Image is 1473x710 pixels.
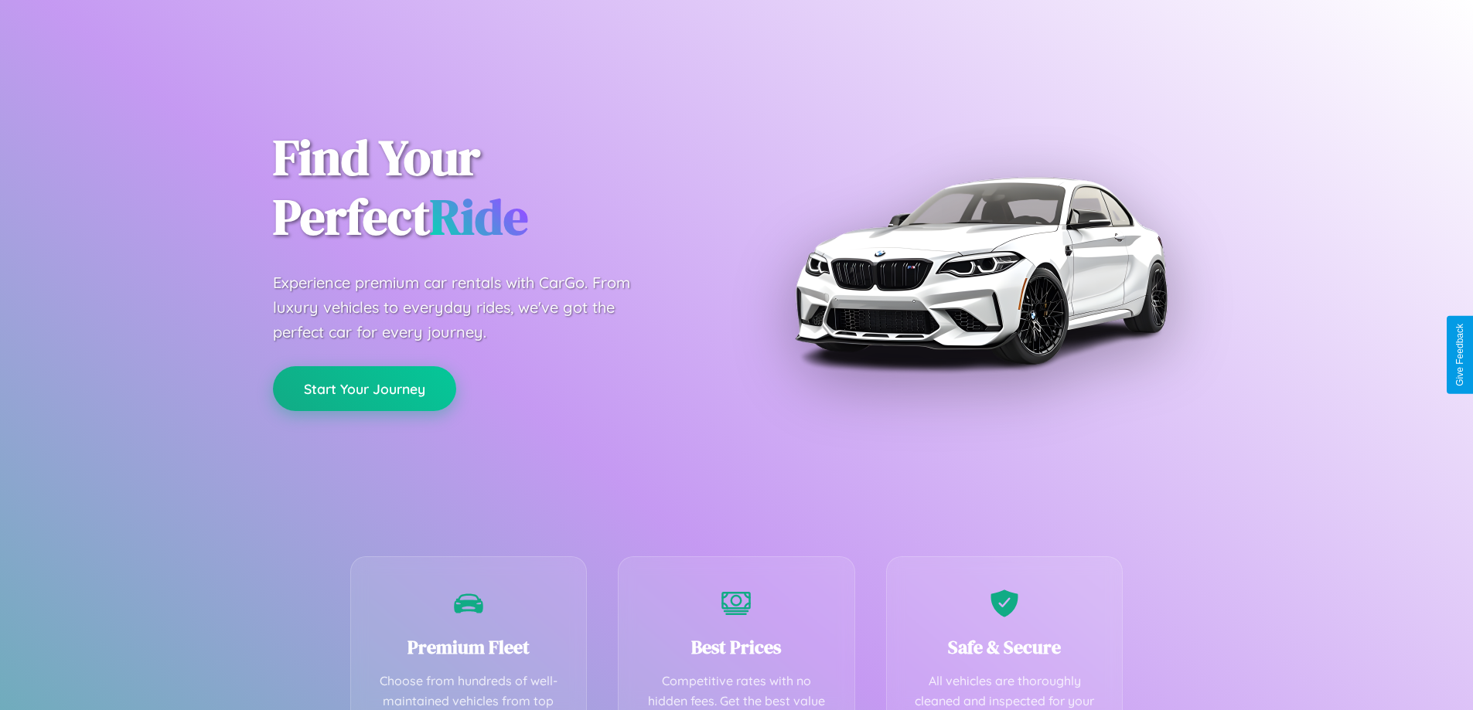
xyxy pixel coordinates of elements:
h3: Best Prices [642,634,831,660]
span: Ride [430,183,528,250]
p: Experience premium car rentals with CarGo. From luxury vehicles to everyday rides, we've got the ... [273,270,660,345]
button: Start Your Journey [273,366,456,411]
h3: Premium Fleet [374,634,564,660]
h1: Find Your Perfect [273,128,714,247]
div: Give Feedback [1454,324,1465,386]
img: Premium BMW car rental vehicle [787,77,1174,464]
h3: Safe & Secure [910,634,1100,660]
